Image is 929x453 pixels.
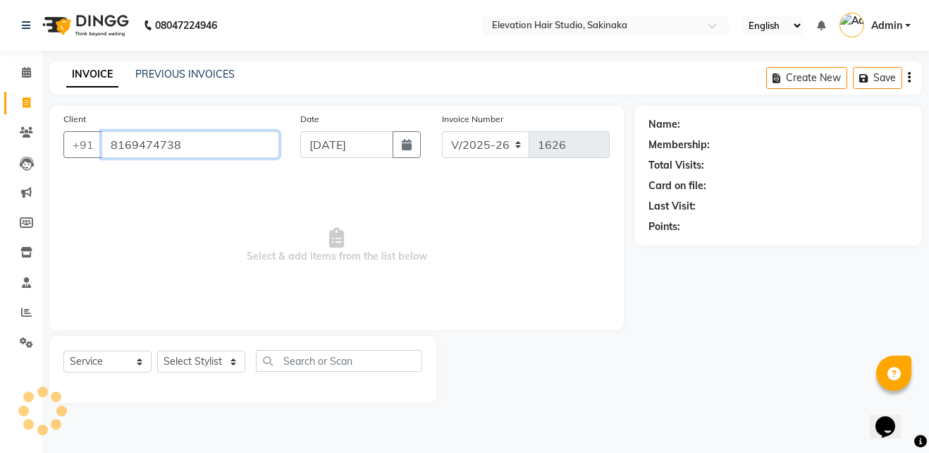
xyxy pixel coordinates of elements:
[871,18,902,33] span: Admin
[63,131,103,158] button: +91
[300,113,319,126] label: Date
[648,219,680,234] div: Points:
[36,6,133,45] img: logo
[648,158,704,173] div: Total Visits:
[256,350,422,372] input: Search or Scan
[101,131,279,158] input: Search by Name/Mobile/Email/Code
[870,397,915,439] iframe: chat widget
[648,117,680,132] div: Name:
[66,62,118,87] a: INVOICE
[135,68,235,80] a: PREVIOUS INVOICES
[766,67,847,89] button: Create New
[155,6,217,45] b: 08047224946
[648,138,710,152] div: Membership:
[839,13,864,37] img: Admin
[853,67,902,89] button: Save
[648,199,696,214] div: Last Visit:
[442,113,503,126] label: Invoice Number
[63,113,86,126] label: Client
[63,175,610,316] span: Select & add items from the list below
[648,179,706,193] div: Card on file:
